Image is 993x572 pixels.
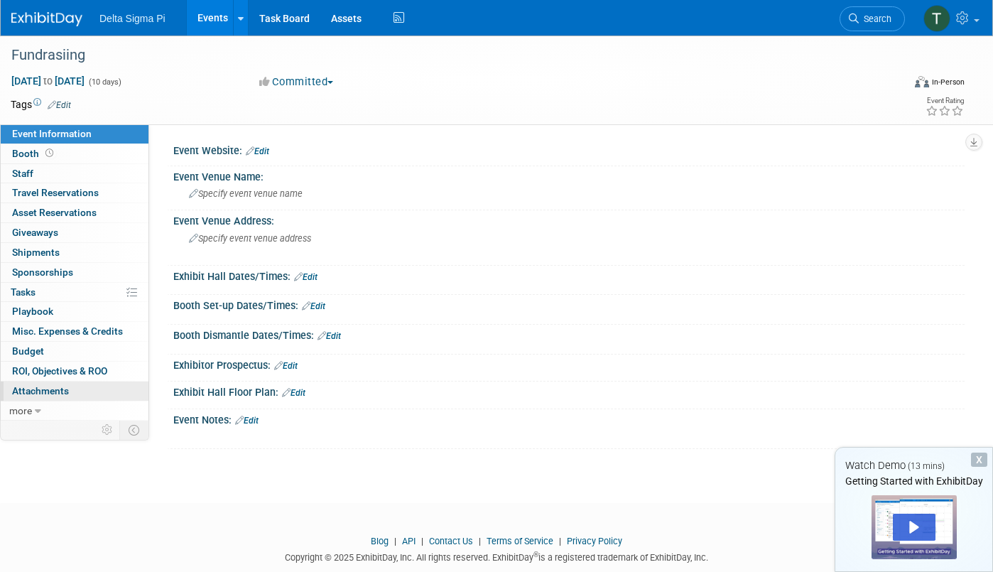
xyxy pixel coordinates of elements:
div: Exhibit Hall Dates/Times: [173,266,965,284]
div: Exhibit Hall Floor Plan: [173,382,965,400]
a: Privacy Policy [567,536,622,546]
span: more [9,405,32,416]
div: Fundrasiing [6,43,884,68]
a: Edit [48,100,71,110]
a: Edit [274,361,298,371]
span: (13 mins) [908,461,945,471]
span: Travel Reservations [12,187,99,198]
sup: ® [533,551,538,558]
img: Taanvi Mathur [923,5,950,32]
span: Delta Sigma Pi [99,13,165,24]
a: Edit [235,416,259,426]
div: Watch Demo [835,458,992,473]
span: Staff [12,168,33,179]
div: Booth Set-up Dates/Times: [173,295,965,313]
a: Edit [294,272,318,282]
span: Sponsorships [12,266,73,278]
a: Tasks [1,283,148,302]
td: Tags [11,97,71,112]
img: Format-Inperson.png [915,76,929,87]
button: Committed [254,75,339,90]
a: Sponsorships [1,263,148,282]
span: Asset Reservations [12,207,97,218]
span: [DATE] [DATE] [11,75,85,87]
div: Exhibitor Prospectus: [173,355,965,373]
span: Shipments [12,247,60,258]
img: ExhibitDay [11,12,82,26]
a: Shipments [1,243,148,262]
a: Search [840,6,905,31]
a: Staff [1,164,148,183]
a: Giveaways [1,223,148,242]
a: API [402,536,416,546]
span: Booth [12,148,56,159]
a: Blog [371,536,389,546]
span: Budget [12,345,44,357]
a: Edit [302,301,325,311]
span: | [391,536,400,546]
div: Event Rating [926,97,964,104]
a: Budget [1,342,148,361]
td: Personalize Event Tab Strip [95,421,120,439]
div: In-Person [931,77,965,87]
span: | [475,536,484,546]
a: Asset Reservations [1,203,148,222]
div: Event Venue Name: [173,166,965,184]
div: Event Website: [173,140,965,158]
span: | [555,536,565,546]
span: | [418,536,427,546]
div: Dismiss [971,453,987,467]
div: Event Venue Address: [173,210,965,228]
div: Event Notes: [173,409,965,428]
a: Contact Us [429,536,473,546]
a: Booth [1,144,148,163]
span: ROI, Objectives & ROO [12,365,107,377]
span: Misc. Expenses & Credits [12,325,123,337]
span: Booth not reserved yet [43,148,56,158]
a: Misc. Expenses & Credits [1,322,148,341]
span: Event Information [12,128,92,139]
a: Travel Reservations [1,183,148,203]
a: Edit [246,146,269,156]
a: Terms of Service [487,536,553,546]
a: more [1,401,148,421]
span: (10 days) [87,77,121,87]
span: Playbook [12,306,53,317]
span: Specify event venue name [189,188,303,199]
a: Edit [282,388,305,398]
span: Specify event venue address [189,233,311,244]
span: Search [859,14,891,24]
span: to [41,75,55,87]
td: Toggle Event Tabs [120,421,149,439]
div: Booth Dismantle Dates/Times: [173,325,965,343]
a: Event Information [1,124,148,144]
div: Getting Started with ExhibitDay [835,474,992,488]
div: Play [893,514,935,541]
a: Edit [318,331,341,341]
span: Tasks [11,286,36,298]
span: Attachments [12,385,69,396]
a: Attachments [1,382,148,401]
div: Event Format [823,74,965,95]
span: Giveaways [12,227,58,238]
a: Playbook [1,302,148,321]
a: ROI, Objectives & ROO [1,362,148,381]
